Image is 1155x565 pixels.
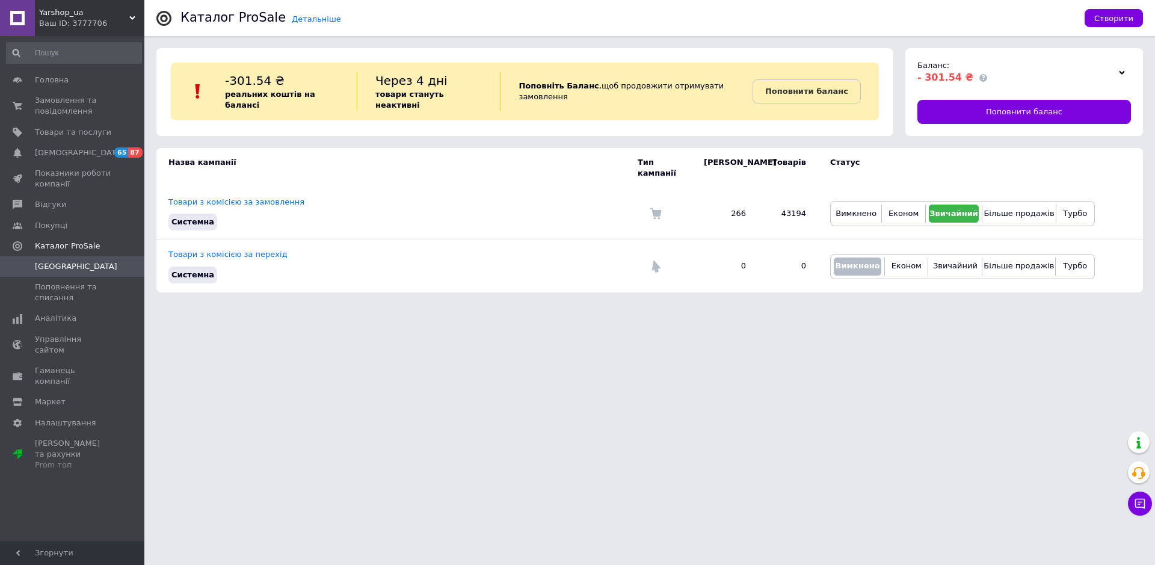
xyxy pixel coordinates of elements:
[692,240,758,292] td: 0
[892,261,922,270] span: Економ
[1085,9,1143,27] button: Створити
[35,220,67,231] span: Покупці
[933,261,978,270] span: Звичайний
[885,205,922,223] button: Економ
[650,208,662,220] img: Комісія за замовлення
[35,261,117,272] span: [GEOGRAPHIC_DATA]
[638,148,692,188] td: Тип кампанії
[836,209,876,218] span: Вимкнено
[375,90,444,110] b: товари стануть неактивні
[917,100,1131,124] a: Поповнити баланс
[168,250,288,259] a: Товари з комісією за перехід
[758,188,818,240] td: 43194
[888,258,925,276] button: Економ
[758,148,818,188] td: Товарів
[984,209,1054,218] span: Більше продажів
[35,241,100,252] span: Каталог ProSale
[835,261,879,270] span: Вимкнено
[931,258,979,276] button: Звичайний
[1063,261,1087,270] span: Турбо
[35,75,69,85] span: Головна
[168,197,304,206] a: Товари з комісією за замовлення
[35,95,111,117] span: Замовлення та повідомлення
[35,418,96,428] span: Налаштування
[692,148,758,188] td: [PERSON_NAME]
[171,217,214,226] span: Системна
[917,61,949,70] span: Баланс:
[35,397,66,407] span: Маркет
[765,87,848,96] b: Поповнити баланс
[1059,205,1091,223] button: Турбо
[6,42,142,64] input: Пошук
[35,313,76,324] span: Аналітика
[156,148,638,188] td: Назва кампанії
[35,282,111,303] span: Поповнення та списання
[225,90,315,110] b: реальних коштів на балансі
[35,147,124,158] span: [DEMOGRAPHIC_DATA]
[1059,258,1091,276] button: Турбо
[292,14,341,23] a: Детальніше
[889,209,919,218] span: Економ
[35,334,111,356] span: Управління сайтом
[35,438,111,471] span: [PERSON_NAME] та рахунки
[39,7,129,18] span: Yarshop_ua
[1094,14,1133,23] span: Створити
[35,127,111,138] span: Товари та послуги
[985,205,1052,223] button: Більше продажів
[818,148,1095,188] td: Статус
[114,147,128,158] span: 65
[986,107,1062,117] span: Поповнити баланс
[1128,492,1152,516] button: Чат з покупцем
[692,188,758,240] td: 266
[1063,209,1087,218] span: Турбо
[519,81,599,90] b: Поповніть Баланс
[35,168,111,190] span: Показники роботи компанії
[984,261,1054,270] span: Більше продажів
[171,270,214,279] span: Системна
[917,72,973,83] span: - 301.54 ₴
[834,205,878,223] button: Вимкнено
[753,79,861,103] a: Поповнити баланс
[758,240,818,292] td: 0
[35,460,111,471] div: Prom топ
[500,72,752,111] div: , щоб продовжити отримувати замовлення
[225,73,285,88] span: -301.54 ₴
[929,209,978,218] span: Звичайний
[189,82,207,100] img: :exclamation:
[180,11,286,24] div: Каталог ProSale
[834,258,881,276] button: Вимкнено
[375,73,448,88] span: Через 4 дні
[35,365,111,387] span: Гаманець компанії
[35,199,66,210] span: Відгуки
[128,147,142,158] span: 87
[650,261,662,273] img: Комісія за перехід
[929,205,979,223] button: Звичайний
[985,258,1052,276] button: Більше продажів
[39,18,144,29] div: Ваш ID: 3777706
